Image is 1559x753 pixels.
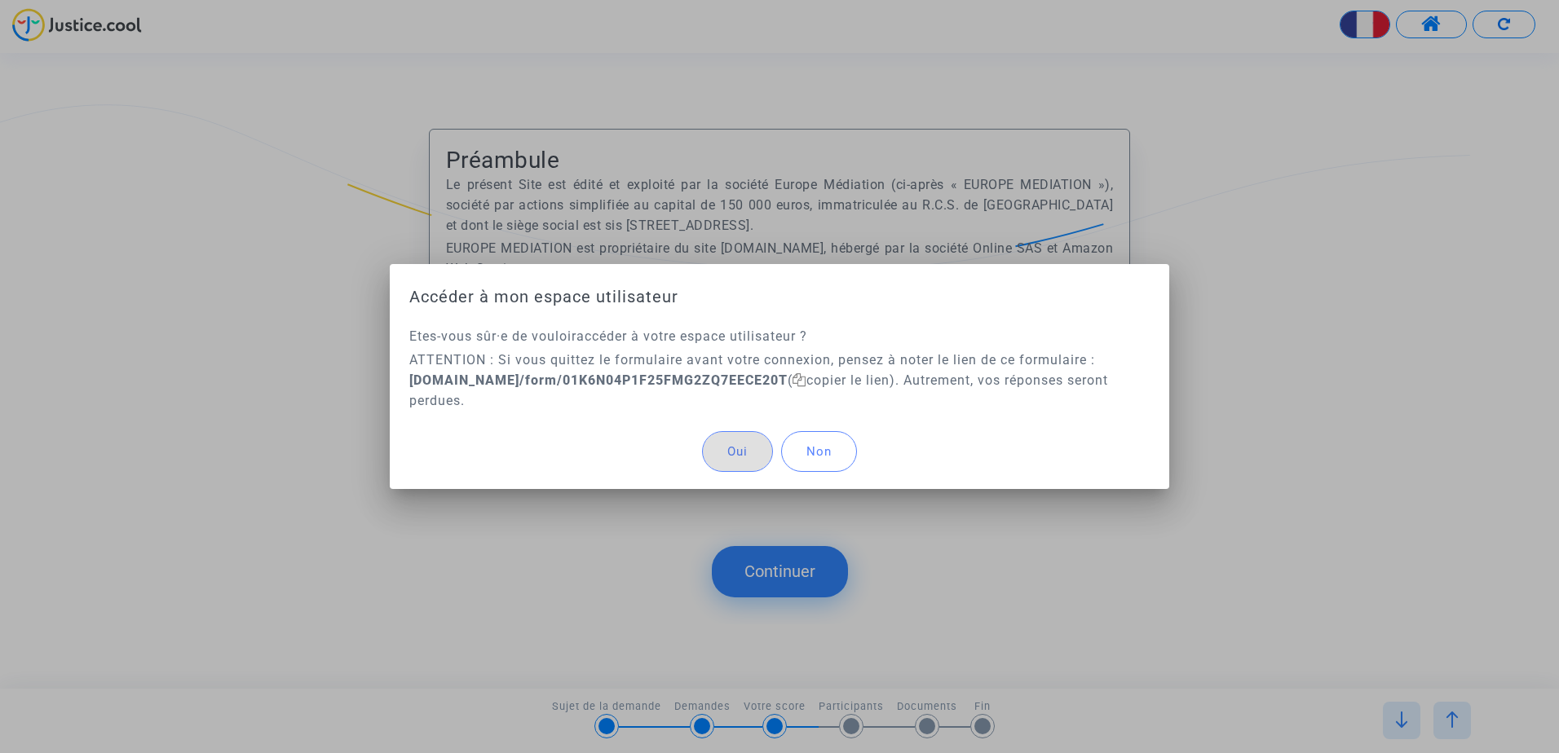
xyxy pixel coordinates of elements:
[793,372,890,388] span: copier le lien
[409,352,1108,408] span: ATTENTION : Si vous quittez le formulaire avant votre connexion, pensez à noter le lien de ce for...
[409,372,788,388] b: [DOMAIN_NAME]/form/01K6N04P1F25FMG2ZQ7EECE20T
[781,431,857,472] button: Non
[702,431,773,472] button: Oui
[576,328,807,344] span: accéder à votre espace utilisateur ?
[409,328,576,344] span: Etes-vous sûr·e de vouloir
[806,444,832,459] span: Non
[409,284,1150,310] h1: Accéder à mon espace utilisateur
[727,444,748,459] span: Oui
